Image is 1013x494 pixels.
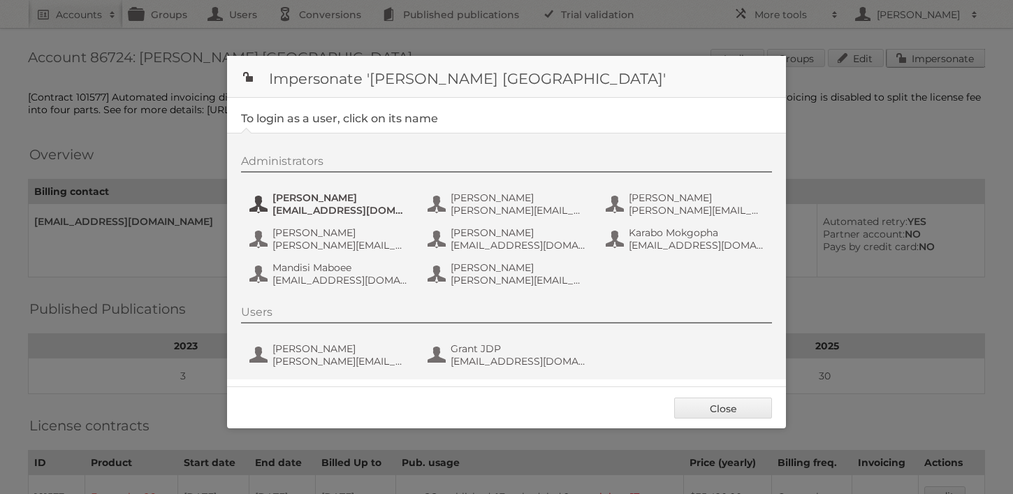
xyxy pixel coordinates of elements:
span: [EMAIL_ADDRESS][DOMAIN_NAME] [629,239,764,252]
span: [EMAIL_ADDRESS][DOMAIN_NAME] [272,204,408,217]
button: Grant JDP [EMAIL_ADDRESS][DOMAIN_NAME] [426,341,590,369]
button: [PERSON_NAME] [PERSON_NAME][EMAIL_ADDRESS][DOMAIN_NAME] [426,190,590,218]
span: [PERSON_NAME][EMAIL_ADDRESS][DOMAIN_NAME] [451,204,586,217]
span: [PERSON_NAME] [451,191,586,204]
button: [PERSON_NAME] [PERSON_NAME][EMAIL_ADDRESS][PERSON_NAME][DOMAIN_NAME] [248,225,412,253]
span: [PERSON_NAME] [272,226,408,239]
h1: Impersonate '[PERSON_NAME] [GEOGRAPHIC_DATA]' [227,56,786,98]
span: Grant JDP [451,342,586,355]
span: [EMAIL_ADDRESS][DOMAIN_NAME] [451,355,586,368]
span: [PERSON_NAME] [451,261,586,274]
span: [PERSON_NAME][EMAIL_ADDRESS][DOMAIN_NAME] [629,204,764,217]
span: [PERSON_NAME][EMAIL_ADDRESS][PERSON_NAME][DOMAIN_NAME] [272,239,408,252]
button: [PERSON_NAME] [EMAIL_ADDRESS][DOMAIN_NAME] [426,225,590,253]
button: [PERSON_NAME] [EMAIL_ADDRESS][DOMAIN_NAME] [248,190,412,218]
span: [PERSON_NAME] [272,191,408,204]
legend: To login as a user, click on its name [241,112,438,125]
button: Mandisi Maboee [EMAIL_ADDRESS][DOMAIN_NAME] [248,260,412,288]
span: [PERSON_NAME] [272,342,408,355]
span: [PERSON_NAME] [629,191,764,204]
span: [EMAIL_ADDRESS][DOMAIN_NAME] [272,274,408,286]
div: Users [241,305,772,324]
div: Administrators [241,154,772,173]
span: [PERSON_NAME][EMAIL_ADDRESS][PERSON_NAME][DOMAIN_NAME] [272,355,408,368]
button: [PERSON_NAME] [PERSON_NAME][EMAIL_ADDRESS][DOMAIN_NAME] [604,190,768,218]
span: Mandisi Maboee [272,261,408,274]
span: [EMAIL_ADDRESS][DOMAIN_NAME] [451,239,586,252]
a: Close [674,398,772,419]
button: Karabo Mokgopha [EMAIL_ADDRESS][DOMAIN_NAME] [604,225,768,253]
span: [PERSON_NAME] [451,226,586,239]
button: [PERSON_NAME] [PERSON_NAME][EMAIL_ADDRESS][DOMAIN_NAME] [426,260,590,288]
button: [PERSON_NAME] [PERSON_NAME][EMAIL_ADDRESS][PERSON_NAME][DOMAIN_NAME] [248,341,412,369]
span: Karabo Mokgopha [629,226,764,239]
span: [PERSON_NAME][EMAIL_ADDRESS][DOMAIN_NAME] [451,274,586,286]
